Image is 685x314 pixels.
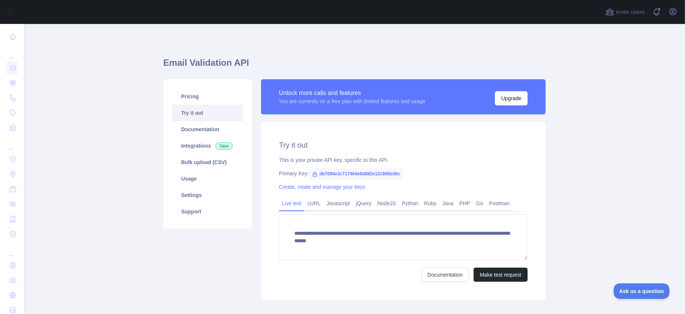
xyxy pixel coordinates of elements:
div: ... [6,136,18,151]
a: Pricing [172,88,243,105]
a: Usage [172,170,243,187]
div: Primary Key: [279,170,528,177]
a: Live test [279,197,304,209]
a: Documentation [172,121,243,138]
a: Try it out [172,105,243,121]
a: NodeJS [374,197,399,209]
h1: Email Validation API [163,57,546,75]
a: Create, rotate and manage your keys [279,184,365,190]
a: PHP [456,197,473,209]
iframe: Toggle Customer Support [614,283,670,299]
div: Unlock more calls and features [279,89,425,98]
h2: Try it out [279,140,528,150]
a: cURL [304,197,323,209]
span: New [216,142,233,150]
a: Integrations New [172,138,243,154]
a: Python [399,197,421,209]
button: Upgrade [495,91,528,105]
a: Support [172,203,243,220]
button: Invite users [604,6,646,18]
div: ... [6,242,18,257]
a: Javascript [323,197,353,209]
div: ... [6,45,18,60]
a: Documentation [421,268,469,282]
span: Invite users [616,8,645,16]
div: This is your private API key, specific to this API. [279,156,528,164]
a: Bulk upload (CSV) [172,154,243,170]
div: You are currently on a free plan with limited features and usage [279,98,425,105]
span: db7094e3c717464e9d882e12c906b36c [309,168,403,179]
a: Ruby [421,197,440,209]
a: Go [473,197,486,209]
a: Java [440,197,457,209]
a: Settings [172,187,243,203]
a: Postman [486,197,513,209]
button: Make test request [474,268,528,282]
a: jQuery [353,197,374,209]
